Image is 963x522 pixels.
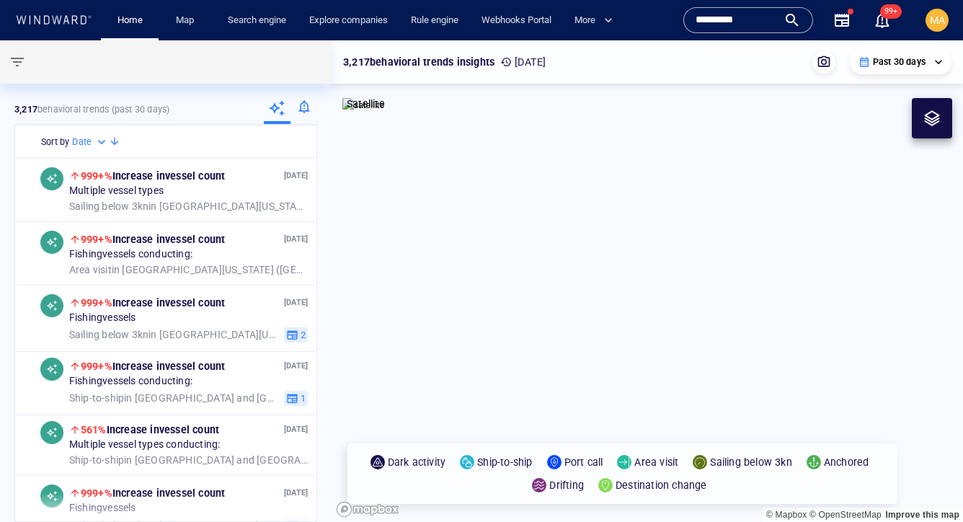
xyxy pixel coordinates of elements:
p: Area visit [634,454,678,471]
h6: Date [72,135,92,149]
button: 2 [284,327,308,342]
p: [DATE] [284,169,308,182]
p: Drifting [549,477,584,494]
span: in [GEOGRAPHIC_DATA][US_STATE] ([GEOGRAPHIC_DATA]) EEZ [69,200,308,213]
p: Past 30 days [873,56,926,68]
button: MA [923,6,951,35]
span: Increase in vessel count [81,424,219,435]
a: OpenStreetMap [809,510,882,520]
p: [DATE] [284,359,308,373]
p: [DATE] [284,296,308,309]
a: Rule engine [405,8,464,33]
button: More [569,8,625,33]
a: Mapbox logo [336,501,399,518]
span: in [GEOGRAPHIC_DATA] and [GEOGRAPHIC_DATA] ([GEOGRAPHIC_DATA]) EEZ [69,454,308,466]
span: Increase in vessel count [81,234,226,245]
p: [DATE] [284,232,308,246]
span: MA [930,14,945,26]
span: 999+% [81,234,112,245]
span: 999+% [81,170,112,182]
span: Increase in vessel count [81,170,226,182]
a: Home [112,8,148,33]
span: Fishing vessels [69,311,136,324]
span: 561% [81,424,107,435]
span: Increase in vessel count [81,297,226,309]
button: 1 [284,390,308,406]
p: [DATE] [284,423,308,436]
p: Anchored [824,454,869,471]
a: Explore companies [303,8,394,33]
span: 999+% [81,487,112,499]
p: 3,217 behavioral trends insights [343,53,494,71]
a: Webhooks Portal [476,8,557,33]
iframe: Chat [902,457,952,511]
span: Area visit [69,263,112,275]
span: Multiple vessel types [69,185,164,198]
span: 1 [298,391,306,404]
span: Ship-to-ship [69,391,124,403]
p: Ship-to-ship [477,454,532,471]
p: Destination change [616,477,707,494]
a: Mapbox [766,510,807,520]
span: Fishing vessels conducting: [69,375,192,388]
button: 99+ [865,3,900,37]
span: in [GEOGRAPHIC_DATA][US_STATE] ([GEOGRAPHIC_DATA]) EEZ [69,328,278,341]
span: in [GEOGRAPHIC_DATA][US_STATE] ([GEOGRAPHIC_DATA]) EEZ [69,263,308,276]
div: Past 30 days [858,56,943,68]
span: 999+% [81,360,112,372]
span: Sailing below 3kn [69,328,148,340]
button: Home [107,8,153,33]
span: Ship-to-ship [69,454,124,465]
span: More [574,12,613,29]
span: 99+ [880,4,902,19]
p: Satellite [347,95,385,112]
span: Increase in vessel count [81,487,226,499]
span: 999+% [81,297,112,309]
strong: 3,217 [14,104,37,115]
div: Notification center [874,12,891,29]
span: in [GEOGRAPHIC_DATA] and [GEOGRAPHIC_DATA] ([GEOGRAPHIC_DATA]) EEZ [69,391,278,404]
div: Date [72,135,109,149]
p: Port call [564,454,603,471]
span: Increase in vessel count [81,360,226,372]
img: satellite [342,98,385,112]
p: behavioral trends (Past 30 days) [14,103,169,116]
button: Map [164,8,210,33]
a: Map feedback [885,510,959,520]
p: Dark activity [388,454,446,471]
p: Sailing below 3kn [710,454,791,471]
span: Sailing below 3kn [69,200,148,211]
p: [DATE] [284,486,308,500]
a: Map [170,8,205,33]
p: [DATE] [500,53,546,71]
span: Fishing vessels conducting: [69,248,192,261]
span: Multiple vessel types conducting: [69,438,221,451]
a: Search engine [222,8,292,33]
h6: Sort by [41,135,69,149]
span: 2 [298,328,306,341]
